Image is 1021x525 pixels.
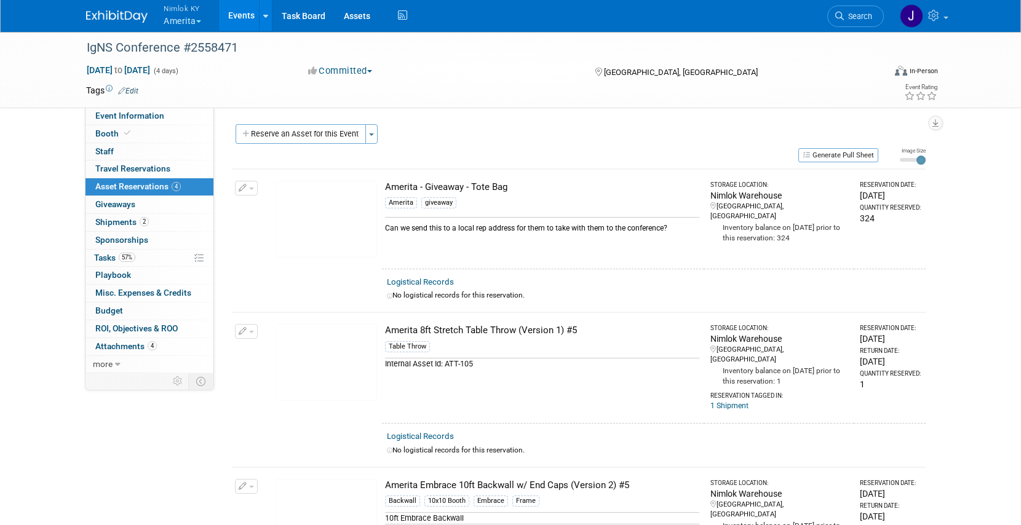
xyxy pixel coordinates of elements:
a: Asset Reservations4 [85,178,213,195]
div: [DATE] [860,510,921,523]
span: Playbook [95,270,131,280]
div: Nimlok Warehouse [710,333,849,345]
div: Inventory balance on [DATE] prior to this reservation: 324 [710,221,849,243]
div: Reservation Date: [860,324,921,333]
div: [DATE] [860,487,921,500]
div: Backwall [385,495,420,507]
a: Staff [85,143,213,160]
div: Storage Location: [710,479,849,487]
img: ExhibitDay [86,10,148,23]
div: Nimlok Warehouse [710,487,849,500]
span: Event Information [95,111,164,120]
div: [GEOGRAPHIC_DATA], [GEOGRAPHIC_DATA] [710,202,849,221]
div: Reservation Date: [860,181,921,189]
span: 57% [119,253,135,262]
span: more [93,359,113,369]
a: Attachments4 [85,338,213,355]
span: Giveaways [95,199,135,209]
div: Amerita - Giveaway - Tote Bag [385,181,699,194]
div: No logistical records for this reservation. [387,290,921,301]
div: Event Format [811,64,938,82]
a: Sponsorships [85,232,213,249]
img: View Images [276,181,377,258]
div: Quantity Reserved: [860,369,921,378]
div: In-Person [909,66,938,76]
div: giveaway [421,197,456,208]
div: 324 [860,212,921,224]
a: Shipments2 [85,214,213,231]
span: (4 days) [153,67,178,75]
button: Generate Pull Sheet [798,148,878,162]
td: Personalize Event Tab Strip [167,373,189,389]
span: [DATE] [DATE] [86,65,151,76]
div: Storage Location: [710,324,849,333]
span: to [113,65,124,75]
span: Tasks [94,253,135,262]
a: ROI, Objectives & ROO [85,320,213,337]
div: 10x10 Booth [424,495,469,507]
span: [GEOGRAPHIC_DATA], [GEOGRAPHIC_DATA] [604,68,758,77]
a: Logistical Records [387,432,454,441]
span: ROI, Objectives & ROO [95,323,178,333]
a: Booth [85,125,213,143]
td: Tags [86,84,138,97]
img: View Images [276,324,377,401]
span: Attachments [95,341,157,351]
a: Event Information [85,108,213,125]
span: Nimlok KY [164,2,201,15]
div: Internal Asset Id: ATT-105 [385,358,699,369]
a: Logistical Records [387,277,454,286]
div: No logistical records for this reservation. [387,445,921,456]
img: Format-Inperson.png [895,66,907,76]
span: Sponsorships [95,235,148,245]
div: Table Throw [385,341,430,352]
span: Budget [95,306,123,315]
a: Misc. Expenses & Credits [85,285,213,302]
div: Return Date: [860,347,921,355]
i: Booth reservation complete [124,130,130,136]
div: [GEOGRAPHIC_DATA], [GEOGRAPHIC_DATA] [710,500,849,519]
div: Nimlok Warehouse [710,189,849,202]
span: Travel Reservations [95,164,170,173]
span: Search [844,12,872,21]
td: Toggle Event Tabs [189,373,214,389]
div: [DATE] [860,355,921,368]
img: Jamie Dunn [900,4,923,28]
div: Frame [512,495,539,507]
a: Playbook [85,267,213,284]
div: Amerita Embrace 10ft Backwall w/ End Caps (Version 2) #5 [385,479,699,492]
div: Embrace [474,495,508,507]
div: 10ft Embrace Backwall [385,512,699,524]
button: Reserve an Asset for this Event [236,124,366,144]
span: Shipments [95,217,149,227]
span: 4 [148,341,157,350]
span: 2 [140,217,149,226]
span: 4 [172,182,181,191]
span: Asset Reservations [95,181,181,191]
div: [DATE] [860,333,921,345]
a: Edit [118,87,138,95]
div: [DATE] [860,189,921,202]
span: Staff [95,146,114,156]
button: Committed [304,65,377,77]
span: Booth [95,128,133,138]
div: IgNS Conference #2558471 [82,37,865,59]
div: Amerita [385,197,417,208]
div: Amerita 8ft Stretch Table Throw (Version 1) #5 [385,324,699,337]
a: Budget [85,302,213,320]
div: Storage Location: [710,181,849,189]
div: Event Rating [904,84,937,90]
div: Image Size [900,147,926,154]
div: 1 [860,378,921,390]
a: Tasks57% [85,250,213,267]
div: Inventory balance on [DATE] prior to this reservation: 1 [710,365,849,387]
div: Reservation Date: [860,479,921,487]
a: Travel Reservations [85,160,213,178]
div: [GEOGRAPHIC_DATA], [GEOGRAPHIC_DATA] [710,345,849,365]
a: Giveaways [85,196,213,213]
div: Quantity Reserved: [860,203,921,212]
span: Misc. Expenses & Credits [95,288,191,298]
a: 1 Shipment [710,401,749,410]
div: Return Date: [860,502,921,510]
div: Reservation Tagged in: [710,387,849,400]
